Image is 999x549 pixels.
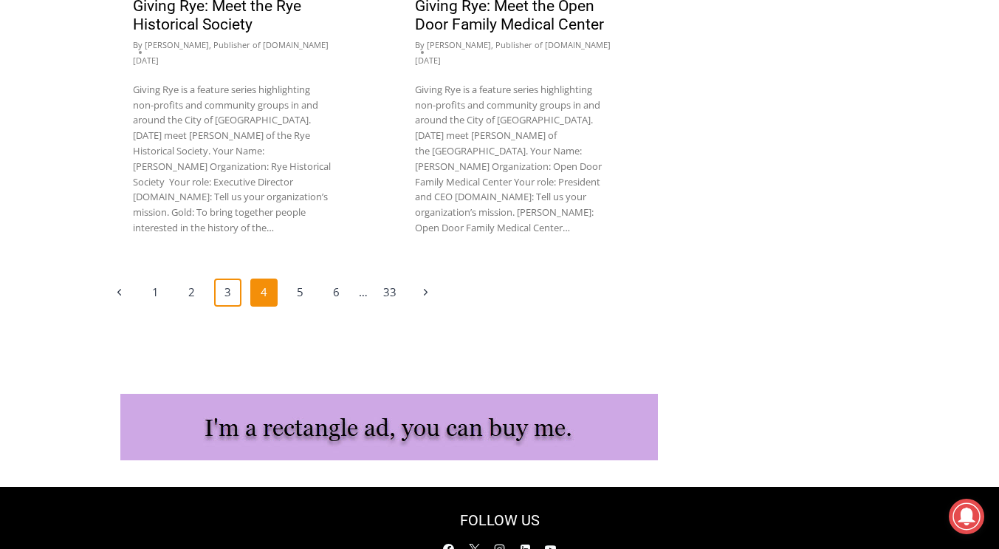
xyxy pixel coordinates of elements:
p: Giving Rye is a feature series highlighting non-profits and community groups in and around the Ci... [133,82,332,236]
a: 5 [286,279,315,307]
time: [DATE] [133,54,159,67]
div: "the precise, almost orchestrated movements of cutting and assembling sushi and [PERSON_NAME] mak... [151,92,210,177]
span: Open Tues. - Sun. [PHONE_NUMBER] [4,152,145,208]
span: Intern @ [DOMAIN_NAME] [386,147,684,180]
nav: Page navigation [106,279,641,307]
span: … [359,280,368,305]
a: 33 [376,279,404,307]
a: [PERSON_NAME], Publisher of [DOMAIN_NAME] [427,39,611,50]
a: Open Tues. - Sun. [PHONE_NUMBER] [1,149,148,184]
a: 1 [142,279,170,307]
p: Giving Rye is a feature series highlighting non-profits and community groups in and around the Ci... [415,82,614,236]
time: [DATE] [415,54,441,67]
span: 4 [250,279,278,307]
img: I'm a rectangle ad, you can buy me [120,394,658,460]
span: By [415,38,425,52]
a: Intern @ [DOMAIN_NAME] [355,143,715,184]
div: "[PERSON_NAME] and I covered the [DATE] Parade, which was a really eye opening experience as I ha... [373,1,698,143]
h2: FOLLOW US [376,509,624,531]
span: By [133,38,143,52]
a: 2 [178,279,206,307]
a: [PERSON_NAME], Publisher of [DOMAIN_NAME] [145,39,329,50]
a: 3 [214,279,242,307]
a: 6 [323,279,351,307]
